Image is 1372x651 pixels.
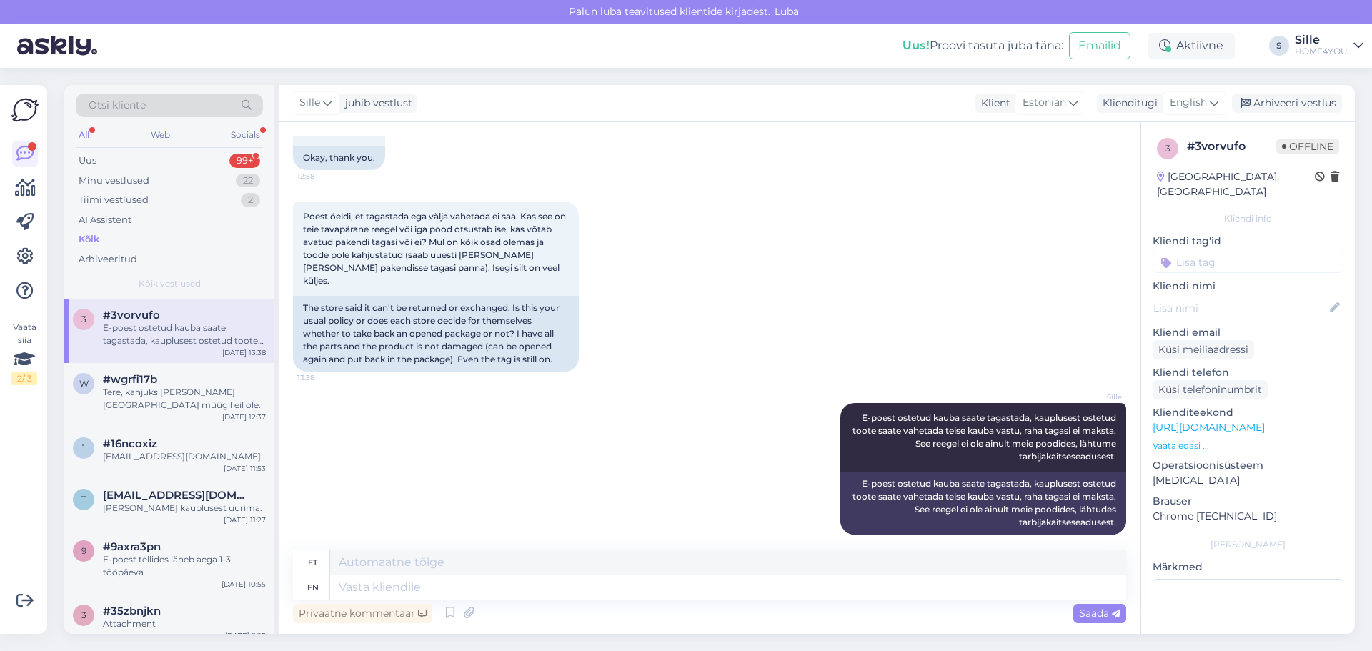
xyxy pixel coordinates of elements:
div: HOME4YOU [1295,46,1348,57]
span: E-poest ostetud kauba saate tagastada, kauplusest ostetud toote saate vahetada teise kauba vastu,... [852,412,1118,462]
span: Otsi kliente [89,98,146,113]
div: AI Assistent [79,213,131,227]
p: Kliendi telefon [1153,365,1343,380]
div: 2 [241,193,260,207]
div: Web [148,126,173,144]
div: All [76,126,92,144]
div: Socials [228,126,263,144]
div: Arhiveeritud [79,252,137,267]
span: Kõik vestlused [139,277,201,290]
div: Kliendi info [1153,212,1343,225]
div: Attachment [103,617,266,630]
span: #wgrfi17b [103,373,157,386]
div: Tiimi vestlused [79,193,149,207]
span: #16ncoxiz [103,437,157,450]
div: en [307,575,319,600]
b: Uus! [903,39,930,52]
div: [GEOGRAPHIC_DATA], [GEOGRAPHIC_DATA] [1157,169,1315,199]
p: Operatsioonisüsteem [1153,458,1343,473]
input: Lisa tag [1153,252,1343,273]
div: Okay, thank you. [293,146,385,170]
span: English [1170,95,1207,111]
div: Klienditugi [1097,96,1158,111]
span: 9 [81,545,86,556]
span: #9axra3pn [103,540,161,553]
p: Brauser [1153,494,1343,509]
div: Privaatne kommentaar [293,604,432,623]
span: Offline [1276,139,1339,154]
div: [EMAIL_ADDRESS][DOMAIN_NAME] [103,450,266,463]
p: Kliendi email [1153,325,1343,340]
a: SilleHOME4YOU [1295,34,1363,57]
span: 13:38 [297,372,351,383]
span: 12:58 [297,171,351,182]
div: Sille [1295,34,1348,46]
div: 22 [236,174,260,188]
span: taisi.undrus@gmail.com [103,489,252,502]
p: Chrome [TECHNICAL_ID] [1153,509,1343,524]
div: Küsi telefoninumbrit [1153,380,1268,399]
div: et [308,550,317,575]
span: Sille [299,95,320,111]
div: E-poest tellides läheb aega 1-3 tööpäeva [103,553,266,579]
div: [DATE] 11:53 [224,463,266,474]
p: Kliendi nimi [1153,279,1343,294]
img: Askly Logo [11,96,39,124]
span: Saada [1079,607,1120,620]
div: Uus [79,154,96,168]
div: [DATE] 11:27 [224,515,266,525]
div: Klient [975,96,1010,111]
div: [PERSON_NAME] [1153,538,1343,551]
div: 99+ [229,154,260,168]
p: Kliendi tag'id [1153,234,1343,249]
div: Aktiivne [1148,33,1235,59]
span: Poest öeldi, et tagastada ega välja vahetada ei saa. Kas see on teie tavapärane reegel või iga po... [303,211,568,286]
button: Emailid [1069,32,1130,59]
div: Küsi meiliaadressi [1153,340,1254,359]
div: [PERSON_NAME] kauplusest uurima. [103,502,266,515]
span: w [79,378,89,389]
div: # 3vorvufo [1187,138,1276,155]
div: Tere, kahjuks [PERSON_NAME] [GEOGRAPHIC_DATA] müügil eil ole. [103,386,266,412]
div: The store said it can't be returned or exchanged. Is this your usual policy or does each store de... [293,296,579,372]
span: 3 [1165,143,1170,154]
div: [DATE] 10:55 [222,579,266,590]
div: Proovi tasuta juba täna: [903,37,1063,54]
span: Luba [770,5,803,18]
input: Lisa nimi [1153,300,1327,316]
div: S [1269,36,1289,56]
div: E-poest ostetud kauba saate tagastada, kauplusest ostetud toote saate vahetada teise kauba vastu,... [840,472,1126,535]
div: juhib vestlust [339,96,412,111]
span: Sille [1068,392,1122,402]
div: [DATE] 12:37 [222,412,266,422]
div: Minu vestlused [79,174,149,188]
p: Klienditeekond [1153,405,1343,420]
div: Kõik [79,232,99,247]
span: t [81,494,86,505]
span: 1 [82,442,85,453]
div: Arhiveeri vestlus [1232,94,1342,113]
div: E-poest ostetud kauba saate tagastada, kauplusest ostetud toote saate vahetada teise kauba vastu,... [103,322,266,347]
p: [MEDICAL_DATA] [1153,473,1343,488]
div: [DATE] 13:38 [222,347,266,358]
span: #35zbnjkn [103,605,161,617]
div: [DATE] 9:25 [225,630,266,641]
p: Märkmed [1153,560,1343,575]
div: 2 / 3 [11,372,37,385]
span: 3 [81,610,86,620]
span: Estonian [1023,95,1066,111]
div: Vaata siia [11,321,37,385]
span: 14:50 [1068,535,1122,546]
a: [URL][DOMAIN_NAME] [1153,421,1265,434]
span: #3vorvufo [103,309,160,322]
span: 3 [81,314,86,324]
p: Vaata edasi ... [1153,439,1343,452]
